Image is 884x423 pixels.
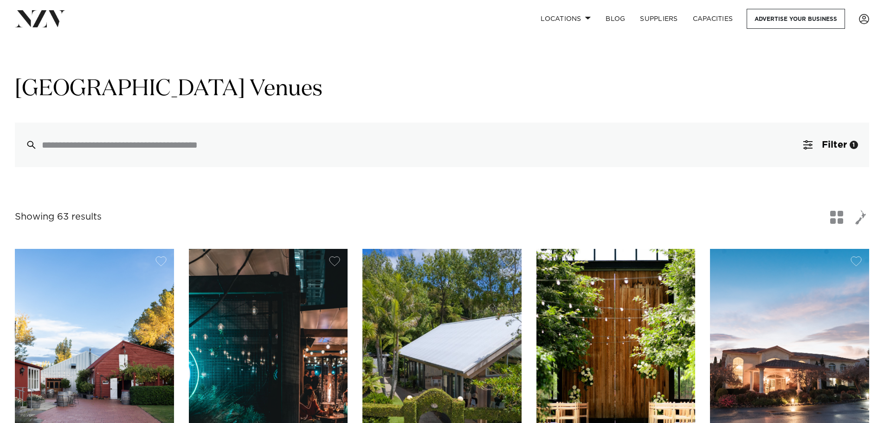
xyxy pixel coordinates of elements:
[850,141,858,149] div: 1
[632,9,685,29] a: SUPPLIERS
[822,140,847,150] span: Filter
[15,210,102,224] div: Showing 63 results
[747,9,845,29] a: Advertise your business
[792,123,869,167] button: Filter1
[533,9,598,29] a: Locations
[15,10,65,27] img: nzv-logo.png
[598,9,632,29] a: BLOG
[685,9,741,29] a: Capacities
[15,75,869,104] h1: [GEOGRAPHIC_DATA] Venues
